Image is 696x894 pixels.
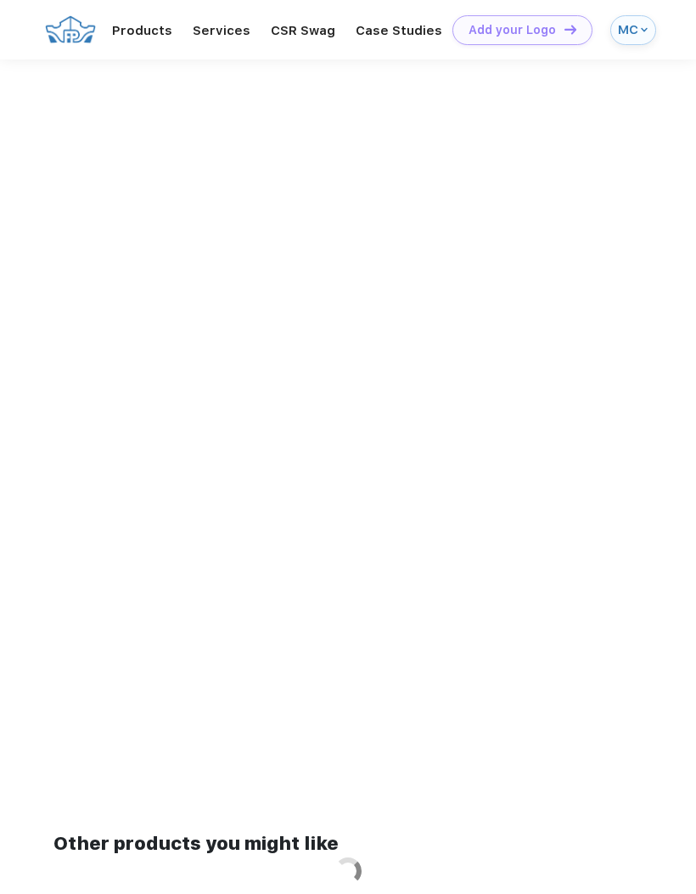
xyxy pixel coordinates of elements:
[641,26,648,33] img: arrow_down_blue.svg
[469,23,556,37] div: Add your Logo
[193,23,250,38] a: Services
[564,25,576,34] img: DT
[112,23,172,38] a: Products
[618,23,637,37] div: MC
[271,23,335,38] a: CSR Swag
[45,15,96,43] img: FP-CROWN.png
[53,829,643,857] div: Other products you might like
